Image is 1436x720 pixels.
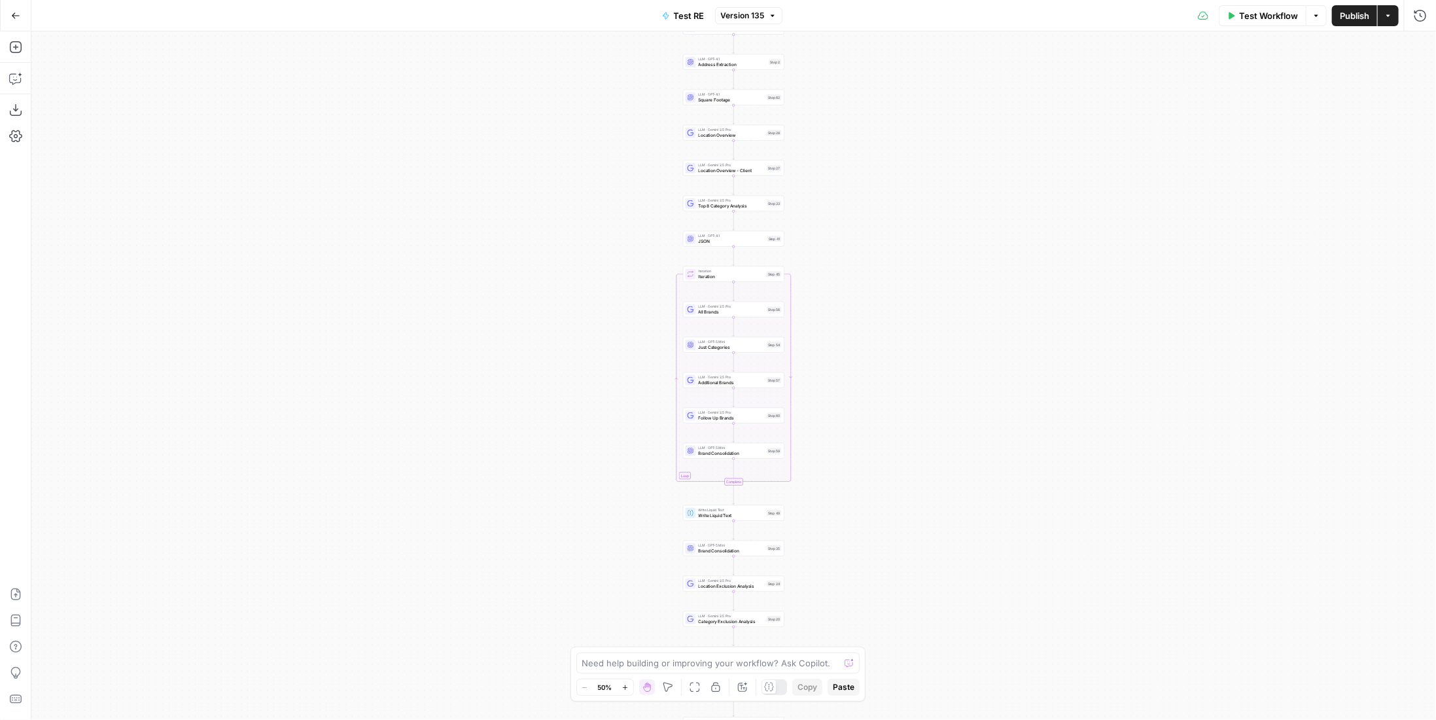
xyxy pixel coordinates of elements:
span: LLM · GPT-5 Mini [699,445,765,450]
span: LLM · Gemini 2.5 Pro [699,613,765,619]
button: Test Workflow [1219,5,1306,26]
span: Version 135 [721,10,765,22]
span: Square Footage [699,96,765,103]
g: Edge from step_54 to step_57 [733,352,735,371]
button: Copy [792,679,822,696]
span: LLM · Gemini 2.5 Pro [699,127,765,132]
g: Edge from step_20 to step_61 [733,626,735,645]
span: Location Overview [699,132,765,138]
g: Edge from step_22 to step_21 [733,697,735,716]
span: LLM · GPT-5 Mini [699,339,765,344]
div: Complete [724,478,743,486]
div: Step 54 [767,342,782,348]
span: LLM · GPT-4.1 [699,56,767,62]
div: Step 62 [767,94,782,100]
span: Test RE [674,9,705,22]
div: Step 49 [767,510,782,516]
div: LLM · GPT-5 MiniJust CategoriesStep 54 [683,337,784,353]
div: LLM · Gemini 2.5 ProAll BrandsStep 56 [683,302,784,317]
span: Write Liquid Text [699,507,765,513]
span: LLM · Gemini 2.5 Pro [699,374,765,380]
div: Step 56 [767,306,782,312]
g: Edge from step_60 to step_59 [733,423,735,442]
div: Complete [683,478,784,486]
span: LLM · Gemini 2.5 Pro [699,304,765,309]
div: Step 60 [767,412,782,418]
span: 50% [598,682,612,693]
div: LLM · GPT-5 MiniBrand ConsolidationStep 35 [683,541,784,556]
div: LLM · Gemini 2.5 ProLocation Exclusion AnalysisStep 24 [683,576,784,592]
span: Category Exclusion Analysis [699,618,765,624]
span: Top 8 Category Analysis [699,202,765,209]
span: All Brands [699,308,765,315]
span: Iteration [699,268,765,274]
div: LLM · Gemini 2.5 ProTop 8 Category AnalysisStep 33 [683,196,784,211]
g: Edge from step_62 to step_28 [733,105,735,124]
g: Edge from step_45-iteration-end to step_49 [733,485,735,504]
g: Edge from step_33 to step_41 [733,211,735,230]
button: Test RE [654,5,712,26]
span: Follow Up Brands [699,414,765,421]
span: LLM · Gemini 2.5 Pro [699,162,765,168]
div: LLM · GPT-4.1Square FootageStep 62 [683,90,784,105]
g: Edge from step_35 to step_24 [733,556,735,575]
div: Step 33 [767,200,782,206]
div: Write Liquid TextWrite Liquid TextStep 49 [683,505,784,521]
div: LLM · Gemini 2.5 ProLocation OverviewStep 28 [683,125,784,141]
span: LLM · Gemini 2.5 Pro [699,578,765,583]
g: Edge from step_56 to step_54 [733,317,735,336]
g: Edge from step_29 to step_2 [733,34,735,53]
g: Edge from step_57 to step_60 [733,387,735,406]
span: Test Workflow [1239,9,1298,22]
span: Additional Brands [699,379,765,386]
div: Step 24 [767,581,782,586]
span: LLM · Gemini 2.5 Pro [699,198,765,203]
div: Step 27 [767,165,782,171]
div: LLM · GPT-4.1Address ExtractionStep 2 [683,54,784,70]
span: Iteration [699,273,765,279]
div: Step 2 [769,59,782,65]
button: Publish [1332,5,1377,26]
div: LoopIterationIterationStep 45 [683,266,784,282]
div: LLM · Gemini 2.5 ProCategory Exclusion AnalysisStep 20 [683,611,784,627]
div: Step 57 [767,377,782,383]
span: Location Exclusion Analysis [699,583,765,589]
div: Step 45 [767,271,782,277]
div: LLM · GPT-4.1JSONStep 41 [683,231,784,247]
span: Paste [833,681,854,693]
g: Edge from step_41 to step_45 [733,246,735,265]
g: Edge from step_2 to step_62 [733,69,735,88]
span: LLM · GPT-4.1 [699,233,765,238]
span: Brand Consolidation [699,547,765,554]
span: LLM · GPT-5 Mini [699,543,765,548]
div: Step 28 [767,130,782,135]
span: LLM · Gemini 2.5 Pro [699,410,765,415]
g: Edge from step_27 to step_33 [733,175,735,194]
button: Paste [828,679,860,696]
span: Copy [797,681,817,693]
div: Step 35 [767,545,782,551]
div: Step 20 [767,616,782,622]
g: Edge from step_49 to step_35 [733,520,735,539]
span: Brand Consolidation [699,450,765,456]
div: LLM · Gemini 2.5 ProLocation Overview - ClientStep 27 [683,160,784,176]
span: JSON [699,238,765,244]
span: Address Extraction [699,61,767,67]
div: LLM · GPT-5 MiniBrand ConsolidationStep 59 [683,443,784,459]
g: Edge from step_24 to step_20 [733,591,735,610]
div: LLM · Gemini 2.5 ProAdditional BrandsStep 57 [683,372,784,388]
div: Step 41 [767,236,782,242]
g: Edge from step_45 to step_56 [733,281,735,300]
span: Location Overview - Client [699,167,765,173]
button: Version 135 [715,7,782,24]
div: LLM · Gemini 2.5 ProFollow Up BrandsStep 60 [683,408,784,423]
span: Just Categories [699,344,765,350]
span: Write Liquid Text [699,512,765,518]
span: Publish [1340,9,1369,22]
g: Edge from step_28 to step_27 [733,140,735,159]
div: Step 59 [767,448,782,454]
span: LLM · GPT-4.1 [699,92,765,97]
